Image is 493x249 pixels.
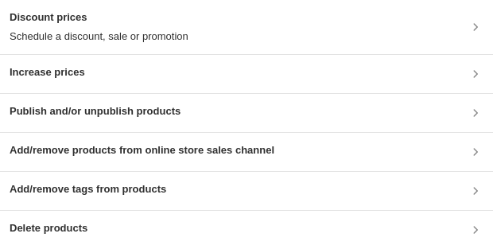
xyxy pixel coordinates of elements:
[10,10,188,25] h3: Discount prices
[10,29,188,45] p: Schedule a discount, sale or promotion
[10,220,87,236] h3: Delete products
[10,64,85,80] h3: Increase prices
[10,142,274,158] h3: Add/remove products from online store sales channel
[10,181,166,197] h3: Add/remove tags from products
[10,103,181,119] h3: Publish and/or unpublish products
